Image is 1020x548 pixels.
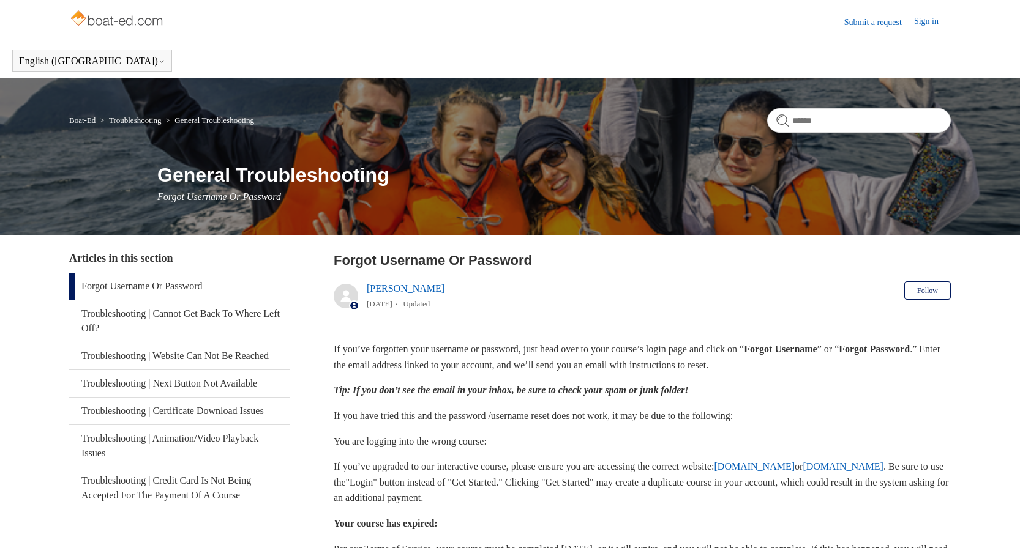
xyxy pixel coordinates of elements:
[334,250,951,270] h2: Forgot Username Or Password
[367,299,392,308] time: 05/20/2025, 14:58
[839,344,910,354] strong: Forgot Password
[803,461,883,472] a: [DOMAIN_NAME]
[334,385,689,395] em: Tip: If you don’t see the email in your inbox, be sure to check your spam or junk folder!
[69,300,290,342] a: Troubleshooting | Cannot Get Back To Where Left Off?
[334,459,951,506] p: If you’ve upgraded to our interactive course, please ensure you are accessing the correct website...
[744,344,817,354] strong: Forgot Username
[69,398,290,424] a: Troubleshooting | Certificate Download Issues
[844,16,914,29] a: Submit a request
[714,461,795,472] a: [DOMAIN_NAME]
[904,281,951,300] button: Follow Article
[334,408,951,424] p: If you have tried this and the password /username reset does not work, it may be due to the follo...
[69,425,290,467] a: Troubleshooting | Animation/Video Playback Issues
[69,7,167,32] img: Boat-Ed Help Center home page
[157,191,281,202] span: Forgot Username Or Password
[367,283,444,294] a: [PERSON_NAME]
[98,116,163,125] li: Troubleshooting
[69,342,290,369] a: Troubleshooting | Website Can Not Be Reached
[163,116,254,125] li: General Troubleshooting
[69,116,96,125] a: Boat-Ed
[19,56,165,67] button: English ([GEOGRAPHIC_DATA])
[109,116,161,125] a: Troubleshooting
[69,273,290,300] a: Forgot Username Or Password
[174,116,254,125] a: General Troubleshooting
[979,507,1011,539] div: Live chat
[914,15,951,29] a: Sign in
[69,116,98,125] li: Boat-Ed
[334,434,951,450] p: You are logging into the wrong course:
[157,160,951,190] h1: General Troubleshooting
[69,252,173,264] span: Articles in this section
[69,467,290,509] a: Troubleshooting | Credit Card Is Not Being Accepted For The Payment Of A Course
[334,341,951,372] p: If you’ve forgotten your username or password, just head over to your course’s login page and cli...
[69,370,290,397] a: Troubleshooting | Next Button Not Available
[767,108,951,133] input: Search
[403,299,430,308] li: Updated
[334,518,438,528] strong: Your course has expired:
